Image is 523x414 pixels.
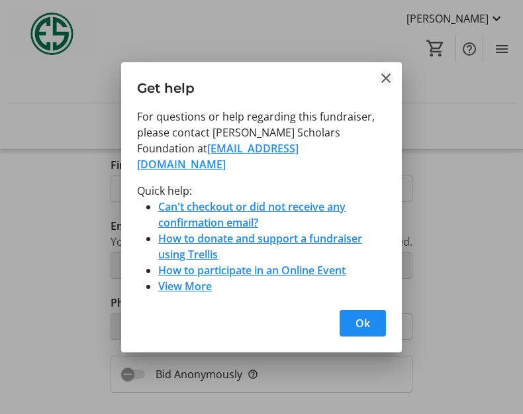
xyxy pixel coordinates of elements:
[121,62,402,108] h3: Get help
[158,279,212,293] a: View More
[137,141,299,172] a: [EMAIL_ADDRESS][DOMAIN_NAME]
[158,263,346,278] a: How to participate in an Online Event
[137,109,386,172] p: For questions or help regarding this fundraiser, please contact [PERSON_NAME] Scholars Foundation at
[158,231,362,262] a: How to donate and support a fundraiser using Trellis
[378,70,394,86] button: Close
[137,183,386,199] p: Quick help:
[158,199,346,230] a: Can't checkout or did not receive any confirmation email?
[340,310,386,336] button: Ok
[356,315,370,331] span: Ok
